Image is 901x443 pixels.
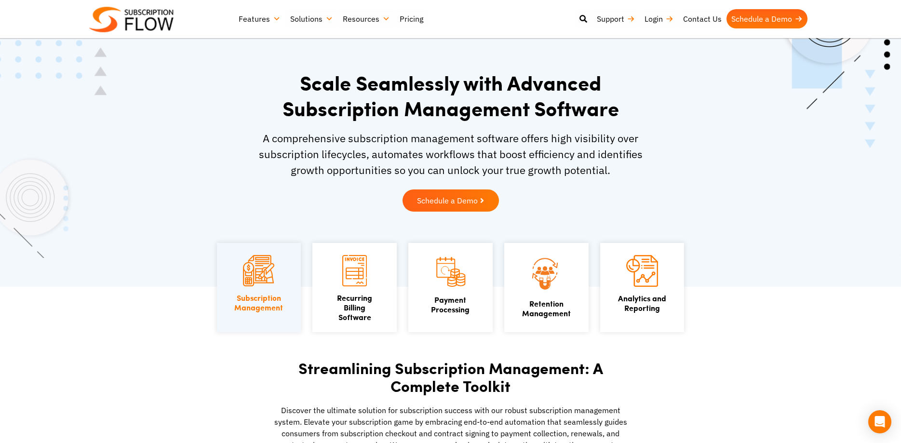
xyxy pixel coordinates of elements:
[243,255,274,286] img: Subscription Management icon
[417,197,478,204] span: Schedule a Demo
[626,255,658,287] img: Analytics and Reporting icon
[435,255,466,288] img: Payment Processing icon
[618,293,666,313] a: Analytics andReporting
[251,130,651,178] p: A comprehensive subscription management software offers high visibility over subscription lifecyc...
[251,70,651,121] h1: Scale Seamlessly with Advanced Subscription Management Software
[89,7,174,32] img: Subscriptionflow
[640,9,678,28] a: Login
[522,298,571,319] a: Retention Management
[342,255,367,286] img: Recurring Billing Software icon
[395,9,428,28] a: Pricing
[234,9,285,28] a: Features
[868,410,891,433] div: Open Intercom Messenger
[272,359,629,395] h2: Streamlining Subscription Management: A Complete Toolkit
[431,294,470,315] a: PaymentProcessing
[234,292,283,313] a: SubscriptionManagement
[337,292,372,322] a: Recurring Billing Software
[338,9,395,28] a: Resources
[403,189,499,212] a: Schedule a Demo
[592,9,640,28] a: Support
[285,9,338,28] a: Solutions
[678,9,726,28] a: Contact Us
[519,255,574,292] img: Retention Management icon
[726,9,807,28] a: Schedule a Demo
